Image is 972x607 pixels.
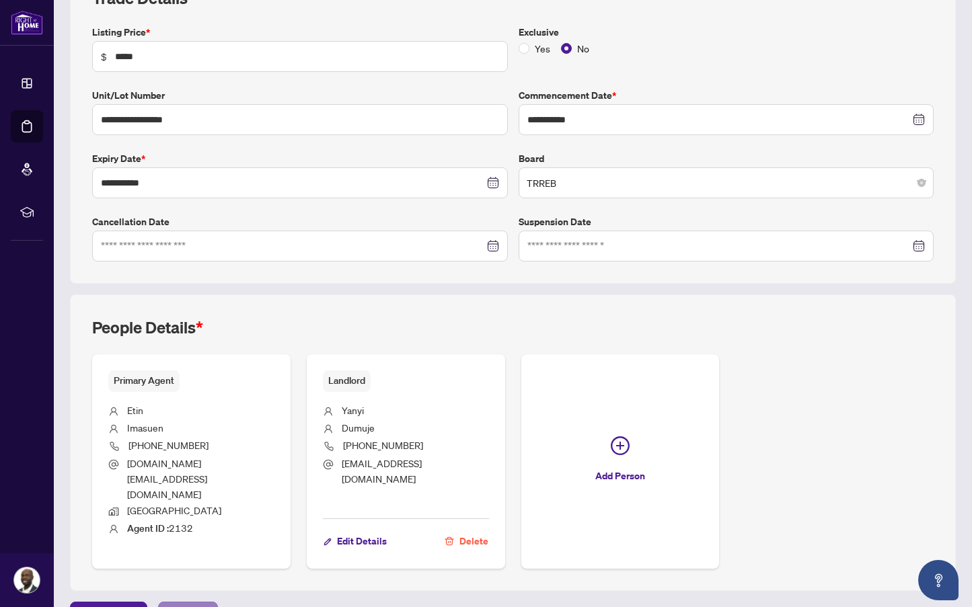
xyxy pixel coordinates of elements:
span: Yes [529,41,556,56]
span: No [572,41,595,56]
span: Dumuje [342,421,375,434]
label: Board [519,151,934,166]
span: [EMAIL_ADDRESS][DOMAIN_NAME] [342,457,422,485]
img: logo [11,10,43,35]
span: [PHONE_NUMBER] [343,439,423,451]
span: TRREB [527,170,926,196]
span: [PHONE_NUMBER] [128,439,209,451]
span: plus-circle [611,436,630,455]
button: Delete [444,530,489,553]
span: Delete [459,530,488,552]
span: [GEOGRAPHIC_DATA] [127,504,221,516]
label: Commencement Date [519,88,934,103]
label: Expiry Date [92,151,508,166]
label: Unit/Lot Number [92,88,508,103]
h2: People Details [92,317,203,338]
span: close-circle [918,179,926,187]
span: Imasuen [127,421,163,434]
span: Etin [127,404,143,416]
button: Edit Details [323,530,387,553]
label: Suspension Date [519,214,934,229]
img: Profile Icon [14,567,40,593]
button: Open asap [918,560,959,600]
span: [DOMAIN_NAME][EMAIL_ADDRESS][DOMAIN_NAME] [127,457,207,501]
span: Primary Agent [108,370,180,391]
b: Agent ID : [127,522,169,534]
span: Edit Details [337,530,387,552]
label: Exclusive [519,25,934,40]
span: Yanyi [342,404,364,416]
span: $ [101,49,107,64]
label: Listing Price [92,25,508,40]
label: Cancellation Date [92,214,508,229]
span: 2132 [127,522,193,534]
button: Add Person [521,354,720,569]
span: Landlord [323,370,371,391]
span: Add Person [595,465,645,487]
